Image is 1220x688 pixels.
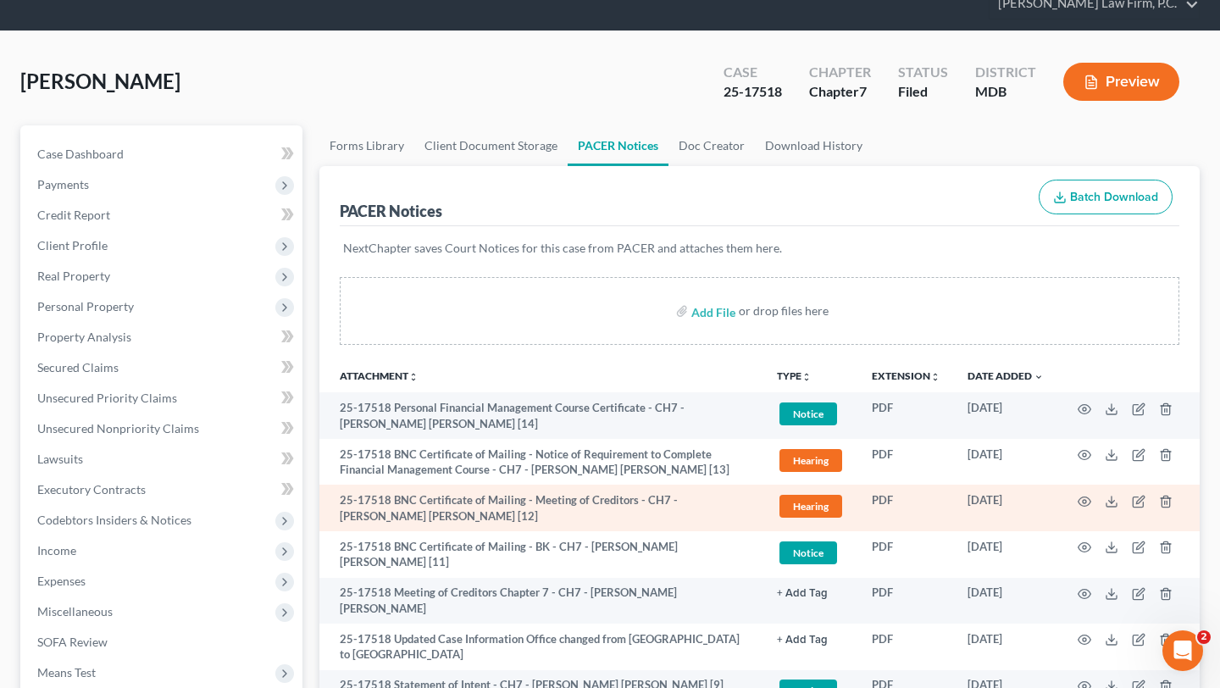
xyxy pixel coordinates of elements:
[779,495,842,518] span: Hearing
[898,82,948,102] div: Filed
[779,449,842,472] span: Hearing
[37,391,177,405] span: Unsecured Priority Claims
[724,63,782,82] div: Case
[37,452,83,466] span: Lawsuits
[319,485,763,531] td: 25-17518 BNC Certificate of Mailing - Meeting of Creditors - CH7 - [PERSON_NAME] [PERSON_NAME] [12]
[801,372,812,382] i: unfold_more
[24,383,302,413] a: Unsecured Priority Claims
[24,413,302,444] a: Unsecured Nonpriority Claims
[414,125,568,166] a: Client Document Storage
[340,201,442,221] div: PACER Notices
[1197,630,1211,644] span: 2
[37,482,146,497] span: Executory Contracts
[319,439,763,485] td: 25-17518 BNC Certificate of Mailing - Notice of Requirement to Complete Financial Management Cour...
[777,492,845,520] a: Hearing
[20,69,180,93] span: [PERSON_NAME]
[24,627,302,657] a: SOFA Review
[777,400,845,428] a: Notice
[954,578,1057,624] td: [DATE]
[37,635,108,649] span: SOFA Review
[37,421,199,436] span: Unsecured Nonpriority Claims
[930,372,940,382] i: unfold_more
[779,541,837,564] span: Notice
[37,147,124,161] span: Case Dashboard
[755,125,873,166] a: Download History
[809,63,871,82] div: Chapter
[1162,630,1203,671] iframe: Intercom live chat
[37,299,134,313] span: Personal Property
[779,402,837,425] span: Notice
[858,531,954,578] td: PDF
[858,485,954,531] td: PDF
[37,604,113,619] span: Miscellaneous
[668,125,755,166] a: Doc Creator
[37,208,110,222] span: Credit Report
[858,578,954,624] td: PDF
[340,369,419,382] a: Attachmentunfold_more
[37,238,108,252] span: Client Profile
[777,447,845,474] a: Hearing
[777,585,845,601] a: + Add Tag
[37,330,131,344] span: Property Analysis
[1034,372,1044,382] i: expand_more
[777,371,812,382] button: TYPEunfold_more
[568,125,668,166] a: PACER Notices
[954,392,1057,439] td: [DATE]
[898,63,948,82] div: Status
[858,624,954,670] td: PDF
[319,531,763,578] td: 25-17518 BNC Certificate of Mailing - BK - CH7 - [PERSON_NAME] [PERSON_NAME] [11]
[24,139,302,169] a: Case Dashboard
[24,322,302,352] a: Property Analysis
[954,485,1057,531] td: [DATE]
[37,269,110,283] span: Real Property
[37,574,86,588] span: Expenses
[408,372,419,382] i: unfold_more
[975,82,1036,102] div: MDB
[24,352,302,383] a: Secured Claims
[343,240,1176,257] p: NextChapter saves Court Notices for this case from PACER and attaches them here.
[777,635,828,646] button: + Add Tag
[954,531,1057,578] td: [DATE]
[858,439,954,485] td: PDF
[319,624,763,670] td: 25-17518 Updated Case Information Office changed from [GEOGRAPHIC_DATA] to [GEOGRAPHIC_DATA]
[37,513,191,527] span: Codebtors Insiders & Notices
[319,578,763,624] td: 25-17518 Meeting of Creditors Chapter 7 - CH7 - [PERSON_NAME] [PERSON_NAME]
[319,125,414,166] a: Forms Library
[739,302,829,319] div: or drop files here
[777,539,845,567] a: Notice
[809,82,871,102] div: Chapter
[1070,190,1158,204] span: Batch Download
[975,63,1036,82] div: District
[724,82,782,102] div: 25-17518
[37,665,96,680] span: Means Test
[37,360,119,375] span: Secured Claims
[24,200,302,230] a: Credit Report
[954,439,1057,485] td: [DATE]
[37,543,76,558] span: Income
[777,588,828,599] button: + Add Tag
[968,369,1044,382] a: Date Added expand_more
[37,177,89,191] span: Payments
[24,444,302,474] a: Lawsuits
[777,631,845,647] a: + Add Tag
[858,392,954,439] td: PDF
[1039,180,1173,215] button: Batch Download
[872,369,940,382] a: Extensionunfold_more
[1063,63,1179,101] button: Preview
[24,474,302,505] a: Executory Contracts
[319,392,763,439] td: 25-17518 Personal Financial Management Course Certificate - CH7 - [PERSON_NAME] [PERSON_NAME] [14]
[859,83,867,99] span: 7
[954,624,1057,670] td: [DATE]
